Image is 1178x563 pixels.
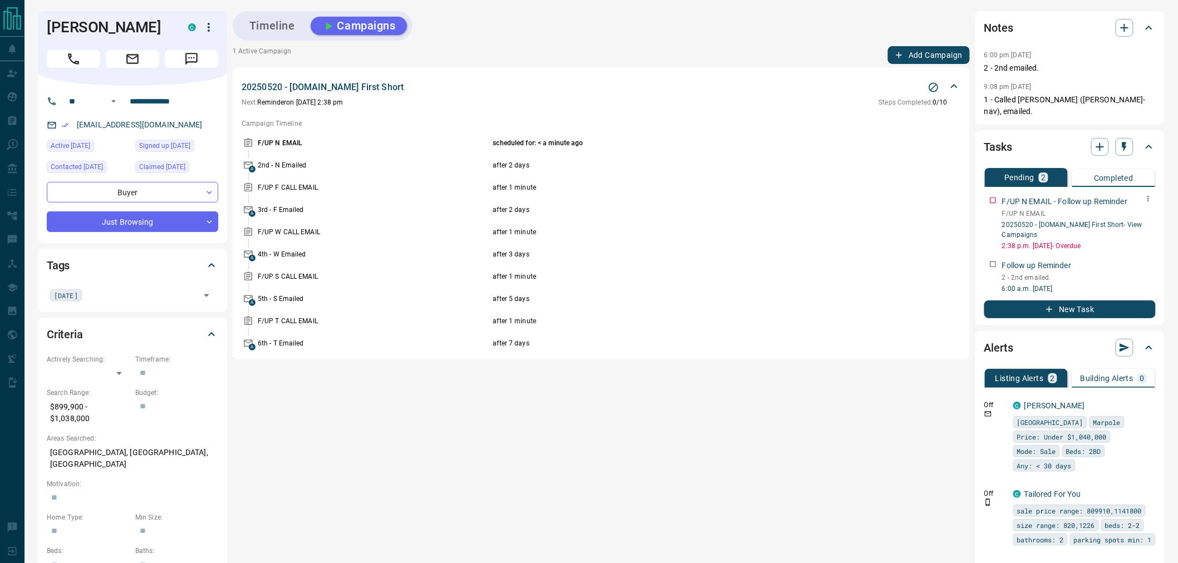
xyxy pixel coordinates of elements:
p: 2nd - N Emailed [258,160,490,170]
p: [GEOGRAPHIC_DATA], [GEOGRAPHIC_DATA], [GEOGRAPHIC_DATA] [47,443,218,473]
p: 4th - W Emailed [258,249,490,259]
p: $899,900 - $1,038,000 [47,398,130,428]
p: 0 [1140,374,1145,382]
button: Add Campaign [888,46,970,64]
p: 2 [1051,374,1055,382]
p: Budget: [135,388,218,398]
div: Tue Sep 30 2025 [47,161,130,176]
p: Reminder on [DATE] 2:38 pm [242,97,343,107]
p: after 7 days [493,338,881,348]
div: Alerts [984,334,1156,361]
div: Tue Sep 30 2025 [135,161,218,176]
span: A [249,255,256,261]
span: Message [165,50,218,68]
span: [GEOGRAPHIC_DATA] [1017,417,1083,428]
span: Email [106,50,159,68]
div: Notes [984,14,1156,41]
h1: [PERSON_NAME] [47,18,171,36]
div: condos.ca [1013,402,1021,409]
p: Motivation: [47,479,218,489]
span: parking spots min: 1 [1074,534,1152,545]
p: 20250520 - [DOMAIN_NAME] First Short [242,81,404,94]
p: Campaign Timeline [242,118,961,129]
span: Contacted [DATE] [51,161,103,172]
p: 2:38 p.m. [DATE] - Overdue [1002,241,1156,251]
p: Search Range: [47,388,130,398]
p: Listing Alerts [995,374,1044,382]
span: [DATE] [54,290,78,301]
p: Baths: [135,546,218,556]
a: [PERSON_NAME] [1024,401,1085,410]
p: after 3 days [493,249,881,259]
div: Buyer [47,182,218,203]
span: Price: Under $1,040,000 [1017,431,1107,442]
p: after 1 minute [493,271,881,281]
p: Completed [1094,174,1133,182]
div: Tags [47,252,218,279]
p: Home Type: [47,512,130,522]
p: F/UP W CALL EMAIL [258,227,490,237]
p: after 1 minute [493,227,881,237]
button: Timeline [238,17,306,35]
p: F/UP N EMAIL - Follow up Reminder [1002,196,1127,208]
p: 2 [1041,174,1046,181]
div: 20250520 - [DOMAIN_NAME] First ShortStop CampaignNext:Reminderon [DATE] 2:38 pmSteps Completed:0/10 [242,78,961,110]
span: Beds: 2BD [1066,446,1101,457]
p: after 2 days [493,160,881,170]
a: 20250520 - [DOMAIN_NAME] First Short- View Campaigns [1002,221,1142,239]
p: Beds: [47,546,130,556]
p: Off [984,488,1007,498]
p: Pending [1004,174,1034,181]
p: 1 - Called [PERSON_NAME] ([PERSON_NAME]-nav), emailed. [984,94,1156,117]
p: 6:00 pm [DATE] [984,51,1032,59]
p: 9:08 pm [DATE] [984,83,1032,91]
button: Campaigns [311,17,407,35]
div: Tasks [984,134,1156,160]
p: 2 - 2nd emailed. [984,62,1156,74]
p: F/UP F CALL EMAIL [258,182,490,192]
span: beds: 2-2 [1105,520,1140,531]
span: Call [47,50,100,68]
h2: Alerts [984,339,1013,357]
h2: Criteria [47,325,83,343]
p: Off [984,400,1007,410]
span: Mode: Sale [1017,446,1056,457]
p: F/UP T CALL EMAIL [258,316,490,326]
p: F/UP N EMAIL [258,138,490,148]
button: Open [107,95,120,108]
p: Areas Searched: [47,433,218,443]
span: bathrooms: 2 [1017,534,1064,545]
h2: Notes [984,19,1013,37]
p: scheduled for: < a minute ago [493,138,881,148]
p: Timeframe: [135,354,218,364]
p: Actively Searching: [47,354,130,364]
span: Marpole [1093,417,1121,428]
p: 6:00 a.m. [DATE] [1002,284,1156,294]
p: 5th - S Emailed [258,294,490,304]
div: Tue Sep 30 2025 [47,140,130,155]
p: F/UP N EMAIL [1002,209,1156,219]
span: Steps Completed: [879,98,933,106]
div: condos.ca [1013,490,1021,498]
p: 0 / 10 [879,97,948,107]
span: A [249,344,256,350]
p: 2 - 2nd emailed. [1002,273,1156,283]
span: A [249,166,256,172]
h2: Tasks [984,138,1012,156]
div: condos.ca [188,23,196,31]
div: Just Browsing [47,211,218,232]
button: Open [199,288,214,303]
span: A [249,210,256,217]
span: sale price range: 809910,1141800 [1017,505,1142,516]
a: [EMAIL_ADDRESS][DOMAIN_NAME] [77,120,203,129]
p: Building Alerts [1081,374,1133,382]
p: 3rd - F Emailed [258,205,490,215]
button: New Task [984,300,1156,318]
p: after 1 minute [493,182,881,192]
svg: Push Notification Only [984,498,992,506]
span: Next: [242,98,258,106]
p: F/UP S CALL EMAIL [258,271,490,281]
div: Criteria [47,321,218,348]
button: Stop Campaign [925,79,942,96]
h2: Tags [47,256,70,274]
